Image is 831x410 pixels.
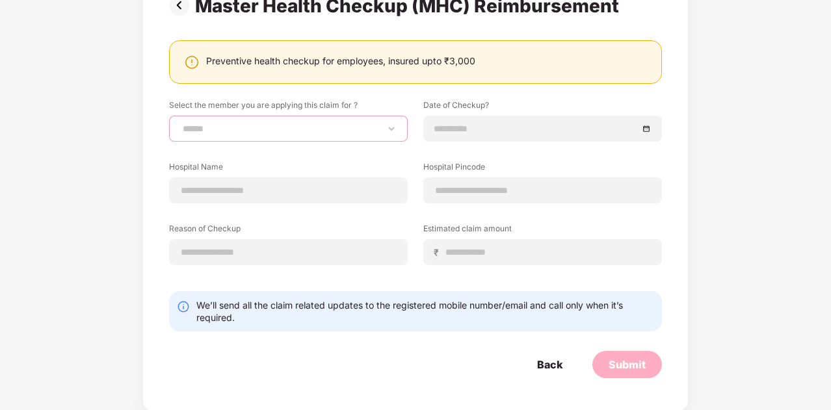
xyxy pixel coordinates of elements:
[206,55,475,67] div: Preventive health checkup for employees, insured upto ₹3,000
[423,161,662,177] label: Hospital Pincode
[609,357,646,372] div: Submit
[537,357,562,372] div: Back
[196,299,654,324] div: We’ll send all the claim related updates to the registered mobile number/email and call only when...
[184,55,200,70] img: svg+xml;base64,PHN2ZyBpZD0iV2FybmluZ18tXzI0eDI0IiBkYXRhLW5hbWU9Ildhcm5pbmcgLSAyNHgyNCIgeG1sbnM9Im...
[423,223,662,239] label: Estimated claim amount
[169,161,408,177] label: Hospital Name
[169,99,408,116] label: Select the member you are applying this claim for ?
[169,223,408,239] label: Reason of Checkup
[423,99,662,116] label: Date of Checkup?
[434,246,444,259] span: ₹
[177,300,190,313] img: svg+xml;base64,PHN2ZyBpZD0iSW5mby0yMHgyMCIgeG1sbnM9Imh0dHA6Ly93d3cudzMub3JnLzIwMDAvc3ZnIiB3aWR0aD...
